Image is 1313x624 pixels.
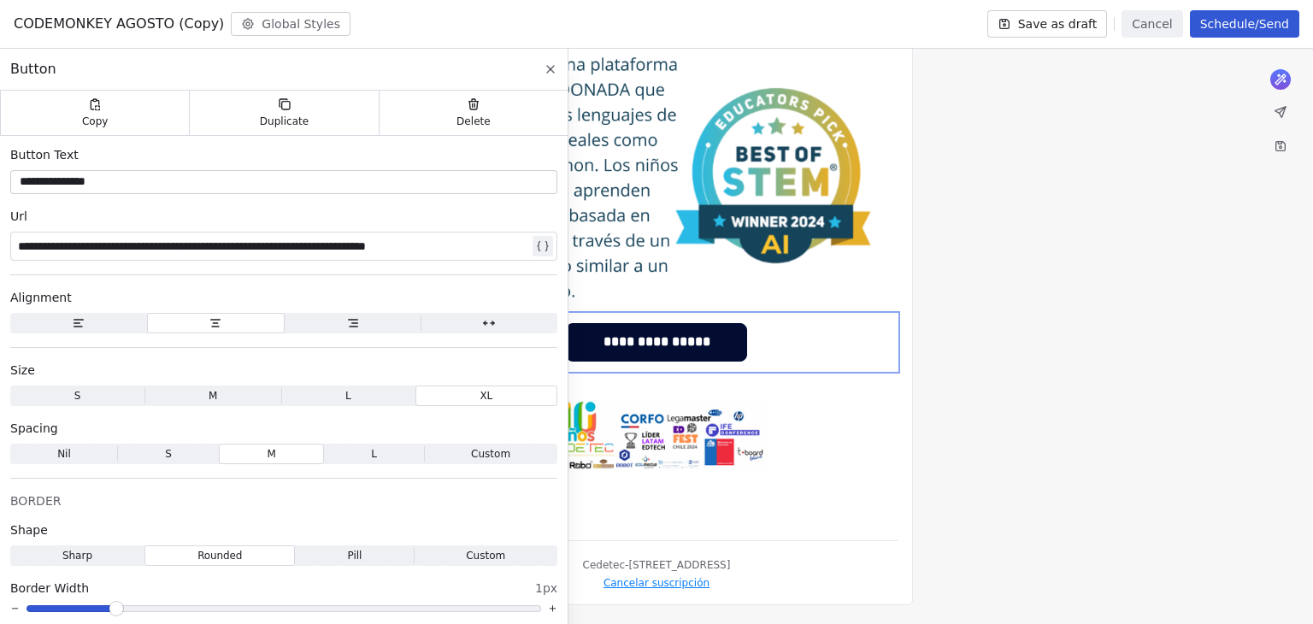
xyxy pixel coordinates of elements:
[10,492,557,509] div: BORDER
[209,388,217,403] span: M
[231,12,350,36] button: Global Styles
[165,446,172,462] span: S
[10,362,35,379] span: Size
[10,580,89,597] span: Border Width
[14,14,224,34] span: CODEMONKEY AGOSTO (Copy)
[82,115,109,128] span: Copy
[1122,10,1182,38] button: Cancel
[347,548,362,563] span: Pill
[62,548,92,563] span: Sharp
[371,446,377,462] span: L
[466,548,505,563] span: Custom
[10,146,79,163] span: Button Text
[74,388,81,403] span: S
[10,289,72,306] span: Alignment
[10,59,56,79] span: Button
[10,521,48,539] span: Shape
[471,446,510,462] span: Custom
[1190,10,1299,38] button: Schedule/Send
[535,580,557,597] span: 1px
[260,115,309,128] span: Duplicate
[456,115,491,128] span: Delete
[987,10,1108,38] button: Save as draft
[10,208,27,225] span: Url
[57,446,71,462] span: Nil
[345,388,351,403] span: L
[10,420,58,437] span: Spacing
